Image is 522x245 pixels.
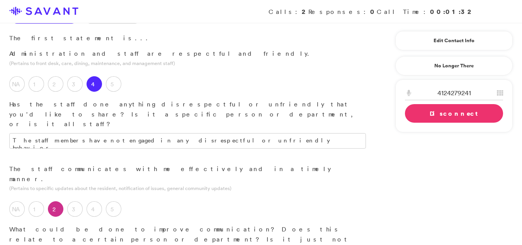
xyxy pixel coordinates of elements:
[9,49,366,59] p: Administration and staff are respectful and friendly.
[430,7,474,16] strong: 00:01:32
[67,76,83,92] label: 3
[9,8,79,24] label: Anonymous
[405,104,503,123] a: Disconnect
[9,99,366,129] p: Has the staff done anything disrespectful or unfriendly that you'd like to share? Is it a specifi...
[9,201,25,217] label: NA
[9,33,366,43] p: The first statement is...
[83,8,142,24] label: Use Name
[302,7,308,16] strong: 2
[48,76,63,92] label: 2
[29,201,44,217] label: 1
[106,201,121,217] label: 5
[48,201,63,217] label: 2
[9,76,25,92] label: NA
[405,34,503,47] a: Edit Contact Info
[395,56,513,75] a: No Longer There
[67,201,83,217] label: 3
[9,164,366,184] p: The staff communicates with me effectively and in a timely manner.
[9,185,366,192] p: (Pertains to specific updates about the resident, notification of issues, general community updates)
[9,60,366,67] p: (Pertains to front desk, care, dining, maintenance, and management staff)
[370,7,377,16] strong: 0
[29,76,44,92] label: 1
[87,201,102,217] label: 4
[87,76,102,92] label: 4
[106,76,121,92] label: 5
